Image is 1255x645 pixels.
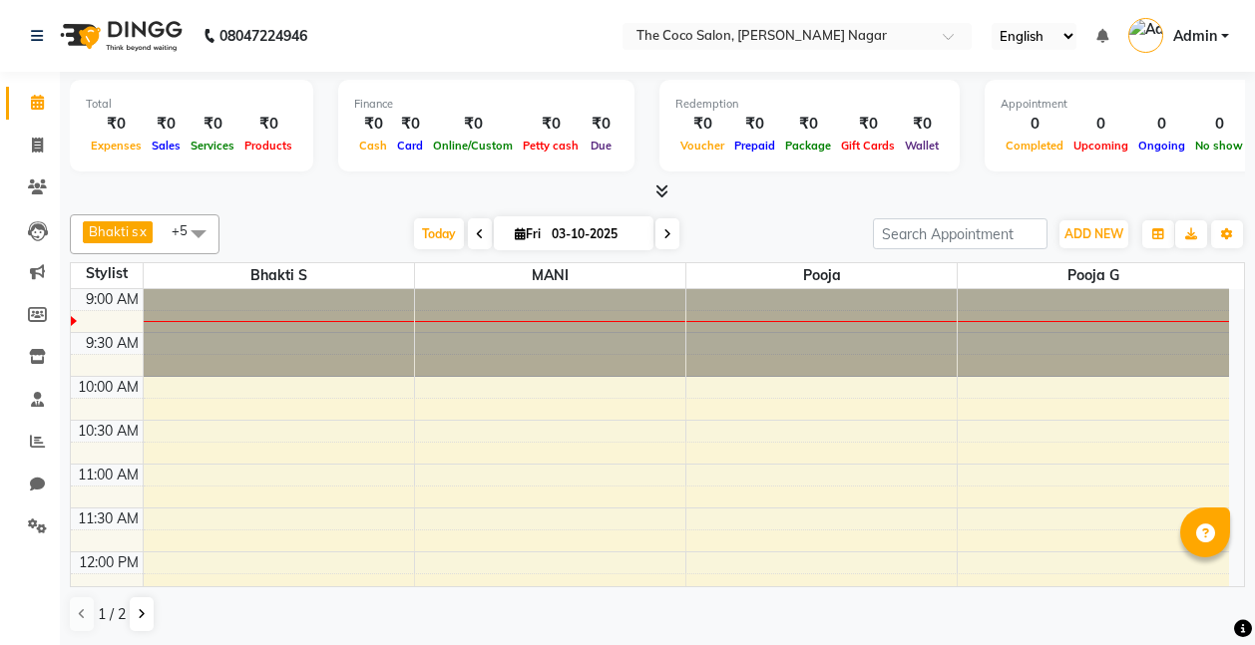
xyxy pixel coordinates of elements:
img: logo [51,8,188,64]
div: Stylist [71,263,143,284]
span: Completed [1001,139,1068,153]
span: +5 [172,222,203,238]
span: Pooja G [958,263,1229,288]
div: 9:30 AM [82,333,143,354]
span: Card [392,139,428,153]
span: Online/Custom [428,139,518,153]
span: Sales [147,139,186,153]
span: Bhakti s [89,223,138,239]
span: Bhakti s [144,263,414,288]
input: Search Appointment [873,218,1047,249]
div: ₹0 [518,113,584,136]
div: ₹0 [147,113,186,136]
div: ₹0 [86,113,147,136]
span: Wallet [900,139,944,153]
span: Ongoing [1133,139,1190,153]
div: 10:00 AM [74,377,143,398]
div: 0 [1190,113,1248,136]
span: Today [414,218,464,249]
span: Admin [1173,26,1217,47]
span: MANI [415,263,685,288]
b: 08047224946 [219,8,307,64]
span: Fri [510,226,546,241]
div: ₹0 [900,113,944,136]
div: ₹0 [836,113,900,136]
span: Petty cash [518,139,584,153]
div: 10:30 AM [74,421,143,442]
div: ₹0 [354,113,392,136]
div: Appointment [1001,96,1248,113]
span: No show [1190,139,1248,153]
div: ₹0 [780,113,836,136]
div: ₹0 [186,113,239,136]
span: Products [239,139,297,153]
span: Voucher [675,139,729,153]
span: ADD NEW [1064,226,1123,241]
div: Finance [354,96,619,113]
span: Gift Cards [836,139,900,153]
div: 12:00 PM [75,552,143,573]
button: ADD NEW [1059,220,1128,248]
input: 2025-10-03 [546,219,645,249]
img: Admin [1128,18,1163,53]
div: ₹0 [392,113,428,136]
div: ₹0 [428,113,518,136]
span: Package [780,139,836,153]
div: ₹0 [584,113,619,136]
span: Cash [354,139,392,153]
span: 1 / 2 [98,604,126,625]
div: 9:00 AM [82,289,143,310]
span: Upcoming [1068,139,1133,153]
div: ₹0 [729,113,780,136]
span: Due [586,139,617,153]
div: Total [86,96,297,113]
span: Pooja [686,263,957,288]
div: 0 [1001,113,1068,136]
span: Prepaid [729,139,780,153]
div: ₹0 [239,113,297,136]
div: 11:30 AM [74,508,143,529]
a: x [138,223,147,239]
span: Services [186,139,239,153]
div: 11:00 AM [74,465,143,485]
div: 0 [1133,113,1190,136]
div: 0 [1068,113,1133,136]
div: Redemption [675,96,944,113]
div: ₹0 [675,113,729,136]
span: Expenses [86,139,147,153]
